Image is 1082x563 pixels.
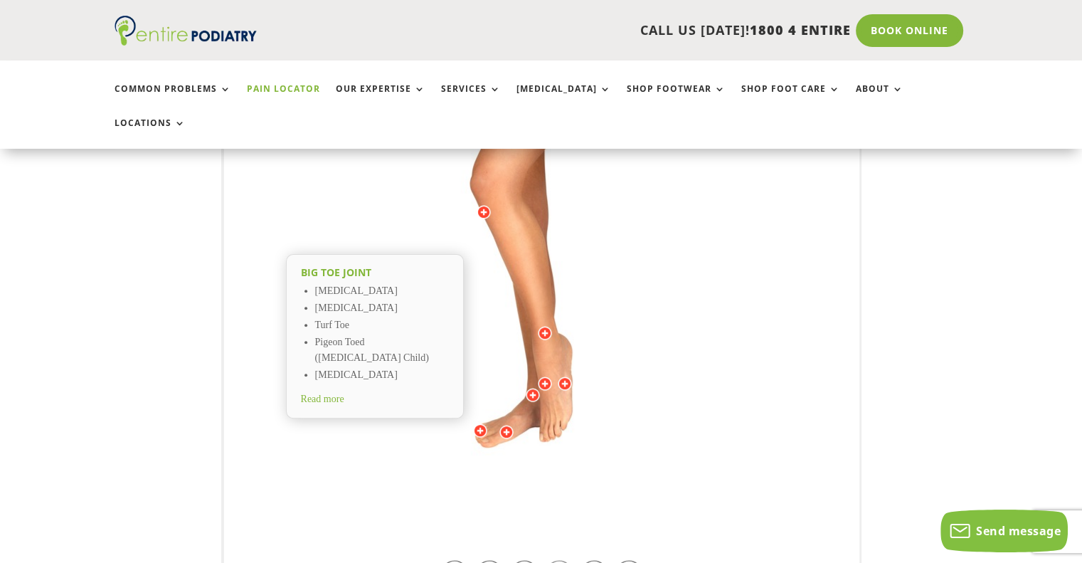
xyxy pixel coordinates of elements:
a: Our Expertise [336,84,425,115]
a: Book Online [856,14,963,47]
li: [MEDICAL_DATA] [315,367,449,384]
a: Locations [115,118,186,149]
a: Shop Foot Care [741,84,840,115]
a: About [856,84,903,115]
li: Pigeon Toed ([MEDICAL_DATA] Child) [315,335,449,367]
a: [MEDICAL_DATA] [516,84,611,115]
a: Big toe joint [MEDICAL_DATA] [MEDICAL_DATA] Turf Toe Pigeon Toed ([MEDICAL_DATA] Child) [MEDICAL_... [286,254,464,418]
a: Common Problems [115,84,231,115]
a: Entire Podiatry [115,34,257,48]
li: [MEDICAL_DATA] [315,283,449,300]
img: logo (1) [115,16,257,46]
span: Read more [301,394,344,404]
li: [MEDICAL_DATA] [315,300,449,317]
span: Send message [976,523,1061,539]
h2: Big toe joint [301,265,449,280]
span: 1800 4 ENTIRE [750,21,851,38]
li: Turf Toe [315,317,449,335]
a: Services [441,84,501,115]
a: Shop Footwear [627,84,726,115]
a: Pain Locator [247,84,320,115]
p: CALL US [DATE]! [312,21,851,40]
button: Send message [940,510,1068,552]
